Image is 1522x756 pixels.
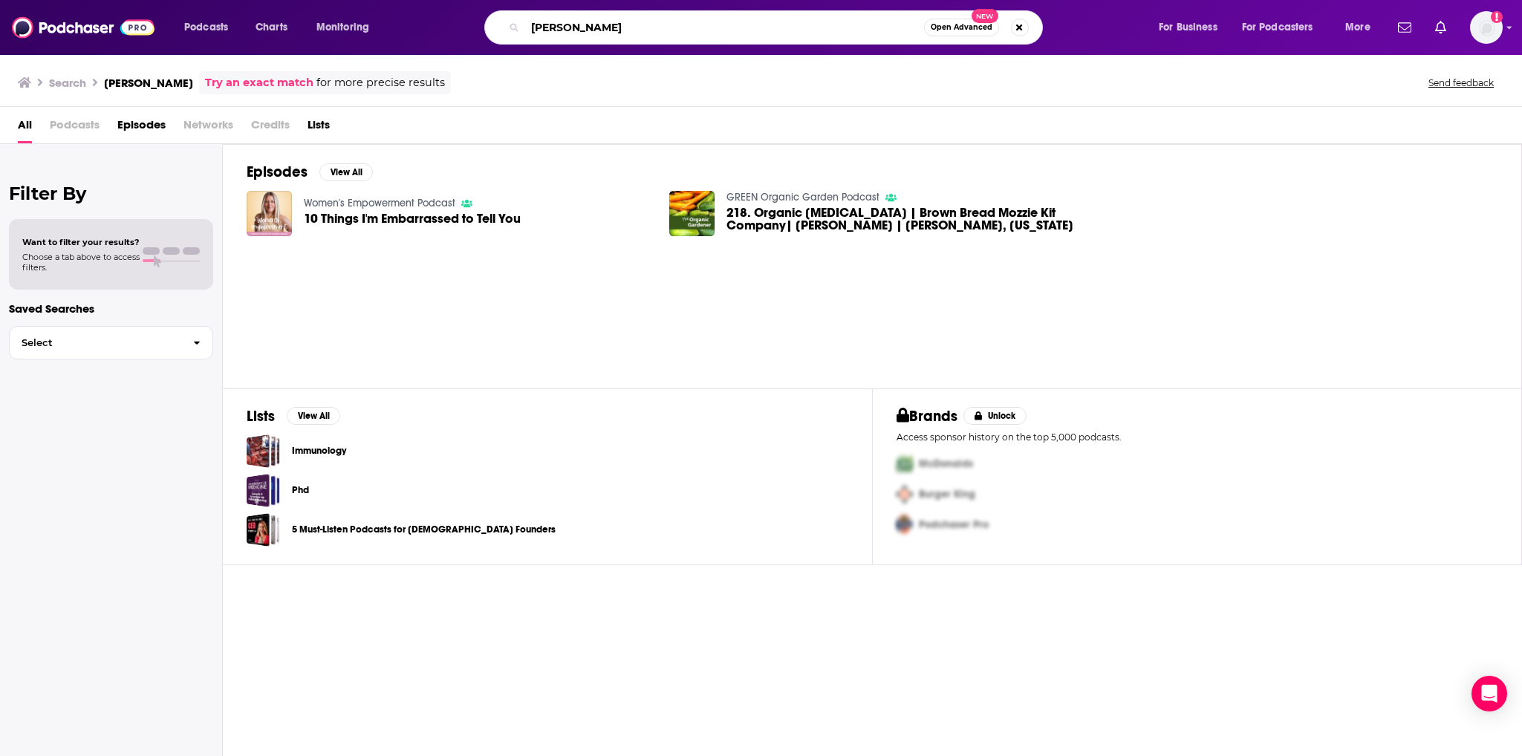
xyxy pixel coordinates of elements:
[49,76,86,90] h3: Search
[316,17,369,38] span: Monitoring
[292,482,309,498] a: Phd
[525,16,924,39] input: Search podcasts, credits, & more...
[924,19,999,36] button: Open AdvancedNew
[919,518,989,531] span: Podchaser Pro
[1159,17,1217,38] span: For Business
[304,197,455,209] a: Women's Empowerment Podcast
[183,113,233,143] span: Networks
[1424,76,1498,89] button: Send feedback
[292,443,346,459] a: Immunology
[256,17,287,38] span: Charts
[247,434,280,468] a: Immunology
[308,113,330,143] a: Lists
[22,252,140,273] span: Choose a tab above to access filters.
[891,509,919,540] img: Third Pro Logo
[247,163,373,181] a: EpisodesView All
[726,206,1075,232] span: 218. Organic [MEDICAL_DATA] | Brown Bread Mozzie Kit Company| [PERSON_NAME] | [PERSON_NAME], [US_...
[1392,15,1417,40] a: Show notifications dropdown
[247,513,280,547] a: 5 Must-Listen Podcasts for Female Founders
[1335,16,1389,39] button: open menu
[1470,11,1503,44] button: Show profile menu
[319,163,373,181] button: View All
[104,76,193,90] h3: [PERSON_NAME]
[1491,11,1503,23] svg: Add a profile image
[287,407,340,425] button: View All
[304,212,521,225] a: 10 Things I'm Embarrassed to Tell You
[247,474,280,507] a: Phd
[247,407,275,426] h2: Lists
[1429,15,1452,40] a: Show notifications dropdown
[247,191,292,236] img: 10 Things I'm Embarrassed to Tell You
[498,10,1057,45] div: Search podcasts, credits, & more...
[247,407,340,426] a: ListsView All
[251,113,290,143] span: Credits
[117,113,166,143] a: Episodes
[246,16,296,39] a: Charts
[891,449,919,479] img: First Pro Logo
[22,237,140,247] span: Want to filter your results?
[50,113,100,143] span: Podcasts
[919,488,975,501] span: Burger King
[919,457,973,470] span: McDonalds
[1470,11,1503,44] img: User Profile
[891,479,919,509] img: Second Pro Logo
[1471,676,1507,711] div: Open Intercom Messenger
[247,163,308,181] h2: Episodes
[9,183,213,204] h2: Filter By
[897,431,1498,443] p: Access sponsor history on the top 5,000 podcasts.
[316,74,445,91] span: for more precise results
[9,302,213,316] p: Saved Searches
[931,24,992,31] span: Open Advanced
[12,13,155,42] img: Podchaser - Follow, Share and Rate Podcasts
[205,74,313,91] a: Try an exact match
[1148,16,1236,39] button: open menu
[972,9,998,23] span: New
[897,407,958,426] h2: Brands
[963,407,1027,425] button: Unlock
[726,191,879,203] a: GREEN Organic Garden Podcast
[1242,17,1313,38] span: For Podcasters
[9,326,213,359] button: Select
[174,16,247,39] button: open menu
[1232,16,1335,39] button: open menu
[10,338,181,348] span: Select
[306,16,388,39] button: open menu
[184,17,228,38] span: Podcasts
[726,206,1075,232] a: 218. Organic Mosquito Control | Brown Bread Mozzie Kit Company| Brandi Stupica | Alma, Michigan
[18,113,32,143] a: All
[1345,17,1370,38] span: More
[669,191,715,236] img: 218. Organic Mosquito Control | Brown Bread Mozzie Kit Company| Brandi Stupica | Alma, Michigan
[1470,11,1503,44] span: Logged in as ehladik
[292,521,556,538] a: 5 Must-Listen Podcasts for [DEMOGRAPHIC_DATA] Founders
